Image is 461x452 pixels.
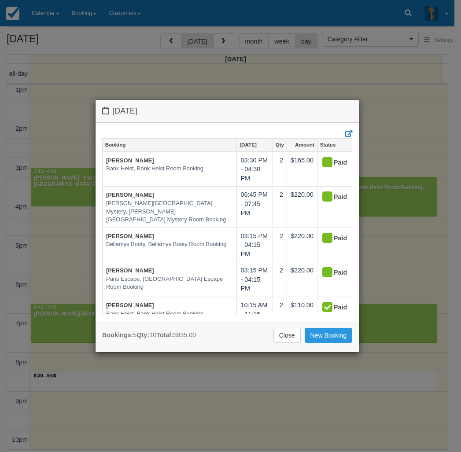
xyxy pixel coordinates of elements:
[106,275,233,291] em: Paris Escape, [GEOGRAPHIC_DATA] Escape Room Booking
[106,302,154,309] a: [PERSON_NAME]
[321,301,341,315] div: Paid
[273,328,301,343] a: Close
[321,190,341,204] div: Paid
[287,139,317,151] a: Amount
[106,191,154,198] a: [PERSON_NAME]
[106,199,233,224] em: [PERSON_NAME][GEOGRAPHIC_DATA] Mystery, [PERSON_NAME][GEOGRAPHIC_DATA] Mystery Room Booking
[237,228,273,262] td: 03:15 PM - 04:15 PM
[317,139,352,151] a: Status
[237,187,273,228] td: 06:45 PM - 07:45 PM
[106,165,233,173] em: Bank Heist, Bank Heist Room Booking
[106,233,154,239] a: [PERSON_NAME]
[237,297,273,331] td: 10:15 AM - 11:15 AM
[287,297,317,331] td: $110.00
[103,139,236,151] a: Booking
[321,156,341,170] div: Paid
[273,228,287,262] td: 2
[106,157,154,164] a: [PERSON_NAME]
[273,187,287,228] td: 2
[106,310,233,318] em: Bank Heist, Bank Heist Room Booking
[287,262,317,297] td: $220.00
[237,262,273,297] td: 03:15 PM - 04:15 PM
[273,139,287,151] a: Qty
[237,152,273,187] td: 03:30 PM - 04:30 PM
[287,152,317,187] td: $165.00
[156,331,173,338] strong: Total:
[273,152,287,187] td: 2
[287,187,317,228] td: $220.00
[102,331,196,340] div: 5 10 $935.00
[102,331,133,338] strong: Bookings:
[106,240,233,249] em: Bellamys Booty, Bellamys Booty Room Booking
[106,267,154,274] a: [PERSON_NAME]
[273,262,287,297] td: 2
[136,331,149,338] strong: Qty:
[273,297,287,331] td: 2
[102,107,352,116] h4: [DATE]
[321,232,341,246] div: Paid
[287,228,317,262] td: $220.00
[305,328,353,343] a: New Booking
[237,139,272,151] a: [DATE]
[321,266,341,280] div: Paid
